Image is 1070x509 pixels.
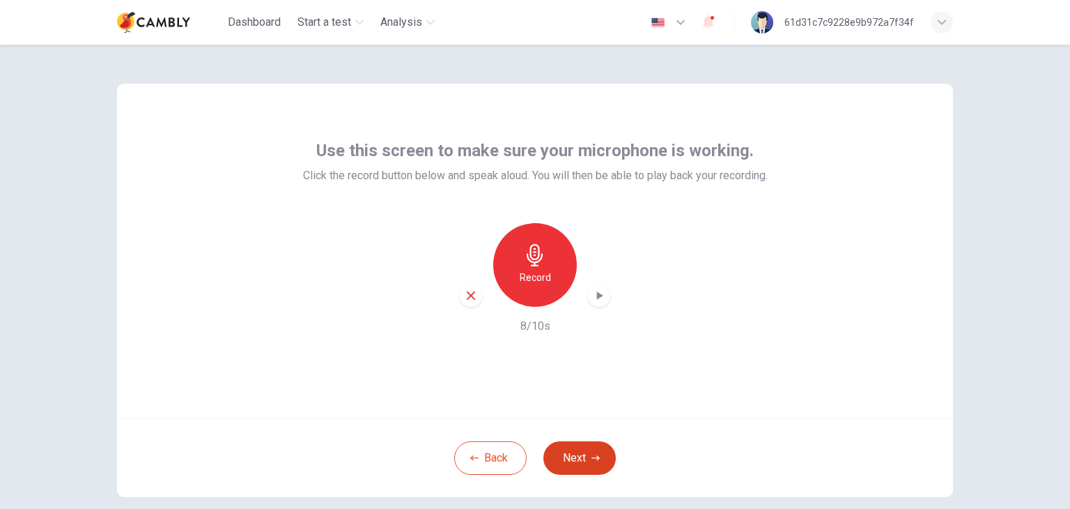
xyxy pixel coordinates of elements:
[520,318,550,335] h6: 8/10s
[520,269,551,286] h6: Record
[222,10,286,35] button: Dashboard
[303,167,768,184] span: Click the record button below and speak aloud. You will then be able to play back your recording.
[380,14,422,31] span: Analysis
[297,14,351,31] span: Start a test
[751,11,773,33] img: Profile picture
[454,441,527,475] button: Back
[117,8,222,36] a: Cambly logo
[228,14,281,31] span: Dashboard
[493,223,577,307] button: Record
[292,10,369,35] button: Start a test
[784,14,914,31] div: 61d31c7c9228e9b972a7f34f
[375,10,440,35] button: Analysis
[316,139,754,162] span: Use this screen to make sure your microphone is working.
[117,8,190,36] img: Cambly logo
[649,17,667,28] img: en
[543,441,616,475] button: Next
